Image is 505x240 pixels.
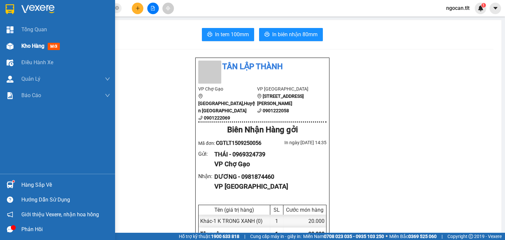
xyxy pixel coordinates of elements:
[285,207,325,213] div: Cước món hàng
[198,85,257,93] li: VP Chợ Gạo
[21,75,40,83] span: Quản Lý
[211,234,239,239] strong: 1900 633 818
[198,150,214,158] div: Gửi :
[200,231,225,237] span: Tổng cộng
[250,233,301,240] span: Cung cấp máy in - giấy in:
[21,25,47,34] span: Tổng Quan
[257,85,316,93] li: VP [GEOGRAPHIC_DATA]
[48,43,60,50] span: mới
[7,181,13,188] img: warehouse-icon
[214,150,321,159] div: THÁI - 0969324739
[7,26,13,33] img: dashboard-icon
[21,195,110,205] div: Hướng dẫn sử dụng
[202,28,254,41] button: printerIn tem 100mm
[389,233,437,240] span: Miền Bắc
[166,6,170,11] span: aim
[216,140,261,146] span: CGTLT1509250056
[198,139,262,147] div: Mã đơn:
[207,32,212,38] span: printer
[7,226,13,232] span: message
[7,211,13,218] span: notification
[7,59,13,66] img: warehouse-icon
[478,5,484,11] img: icon-new-feature
[442,233,443,240] span: |
[262,139,326,146] div: In ngày: [DATE] 14:35
[257,108,262,113] span: phone
[105,93,110,98] span: down
[214,159,321,169] div: VP Chợ Gạo
[7,197,13,203] span: question-circle
[115,6,119,10] span: close-circle
[21,180,110,190] div: Hàng sắp về
[270,215,283,227] div: 1
[198,116,203,120] span: phone
[303,233,384,240] span: Miền Nam
[21,43,44,49] span: Kho hàng
[214,181,321,192] div: VP [GEOGRAPHIC_DATA]
[179,233,239,240] span: Hỗ trợ kỹ thuật:
[275,231,278,237] span: 1
[408,234,437,239] strong: 0369 525 060
[4,47,146,65] div: Chợ Gạo
[135,6,140,11] span: plus
[198,172,214,180] div: Nhận :
[257,94,262,98] span: environment
[21,58,53,67] span: Điều hành xe
[490,3,501,14] button: caret-down
[105,76,110,82] span: down
[198,101,255,113] b: [GEOGRAPHIC_DATA],Huyện [GEOGRAPHIC_DATA]
[324,234,384,239] strong: 0708 023 035 - 0935 103 250
[469,234,473,239] span: copyright
[214,172,321,181] div: DƯƠNG - 0981874460
[151,6,155,11] span: file-add
[7,92,13,99] img: solution-icon
[441,4,475,12] span: ngocan.tlt
[115,5,119,12] span: close-circle
[132,3,143,14] button: plus
[204,115,230,120] b: 0901222069
[147,3,159,14] button: file-add
[21,225,110,234] div: Phản hồi
[259,28,323,41] button: printerIn biên nhận 80mm
[283,215,326,227] div: 20.000
[272,30,318,39] span: In biên nhận 80mm
[386,235,388,238] span: ⚪️
[215,30,249,39] span: In tem 100mm
[482,3,485,8] span: 1
[200,207,268,213] div: Tên (giá trị hàng)
[493,5,498,11] span: caret-down
[198,94,203,98] span: environment
[272,207,281,213] div: SL
[7,43,13,50] img: warehouse-icon
[6,4,14,14] img: logo-vxr
[31,31,120,43] text: CGTLT1509250056
[481,3,486,8] sup: 1
[244,233,245,240] span: |
[21,210,99,219] span: Giới thiệu Vexere, nhận hoa hồng
[162,3,174,14] button: aim
[21,91,41,99] span: Báo cáo
[198,124,326,136] div: Biên Nhận Hàng gởi
[264,32,270,38] span: printer
[198,61,326,73] li: Tân Lập Thành
[7,76,13,83] img: warehouse-icon
[200,218,263,224] span: Khác - 1 K TRONG XANH (0)
[12,180,14,182] sup: 1
[257,93,304,106] b: [STREET_ADDRESS][PERSON_NAME]
[308,231,325,237] span: 20.000
[263,108,289,113] b: 0901222058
